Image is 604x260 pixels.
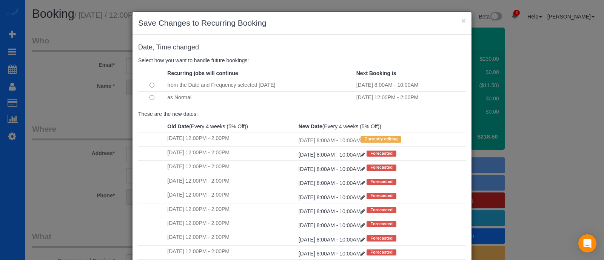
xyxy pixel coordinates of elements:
td: [DATE] 12:00PM - 2:00PM [165,161,296,175]
td: [DATE] 8:00AM - 10:00AM [297,132,466,146]
td: [DATE] 12:00PM - 2:00PM [165,231,296,245]
div: Open Intercom Messenger [578,234,596,252]
strong: Old Date [167,123,189,129]
a: [DATE] 8:00AM - 10:00AM [299,180,367,186]
td: [DATE] 12:00PM - 2:00PM [165,217,296,231]
span: Forecasted [367,235,396,241]
span: Date, Time [138,43,171,51]
a: [DATE] 8:00AM - 10:00AM [299,222,367,228]
p: Select how you want to handle future bookings: [138,57,466,64]
a: [DATE] 8:00AM - 10:00AM [299,166,367,172]
span: Forecasted [367,193,396,199]
span: Forecasted [367,221,396,227]
td: [DATE] 12:00PM - 2:00PM [165,175,296,189]
strong: Recurring jobs will continue [167,70,238,76]
td: as Normal [165,91,354,103]
span: Forecasted [367,179,396,185]
a: [DATE] 8:00AM - 10:00AM [299,194,367,200]
span: Forecasted [367,151,396,157]
a: [DATE] 8:00AM - 10:00AM [299,208,367,214]
p: These are the new dates: [138,110,466,118]
td: [DATE] 12:00PM - 2:00PM [354,91,466,103]
td: from the Date and Frequency selected [DATE] [165,79,354,91]
td: [DATE] 12:00PM - 2:00PM [165,189,296,203]
th: (Every 4 weeks (5% Off)) [297,121,466,132]
a: [DATE] 8:00AM - 10:00AM [299,237,367,243]
td: [DATE] 12:00PM - 2:00PM [165,132,296,146]
strong: New Date [299,123,322,129]
h3: Save Changes to Recurring Booking [138,17,466,29]
a: [DATE] 8:00AM - 10:00AM [299,152,367,158]
td: [DATE] 8:00AM - 10:00AM [354,79,466,91]
strong: Next Booking is [356,70,396,76]
span: Currently editing [361,136,401,142]
span: Forecasted [367,165,396,171]
td: [DATE] 12:00PM - 2:00PM [165,146,296,160]
span: Forecasted [367,249,396,255]
h4: changed [138,44,466,51]
th: (Every 4 weeks (5% Off)) [165,121,296,132]
a: [DATE] 8:00AM - 10:00AM [299,251,367,257]
td: [DATE] 12:00PM - 2:00PM [165,245,296,259]
button: × [461,17,466,25]
span: Forecasted [367,207,396,213]
td: [DATE] 12:00PM - 2:00PM [165,203,296,217]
